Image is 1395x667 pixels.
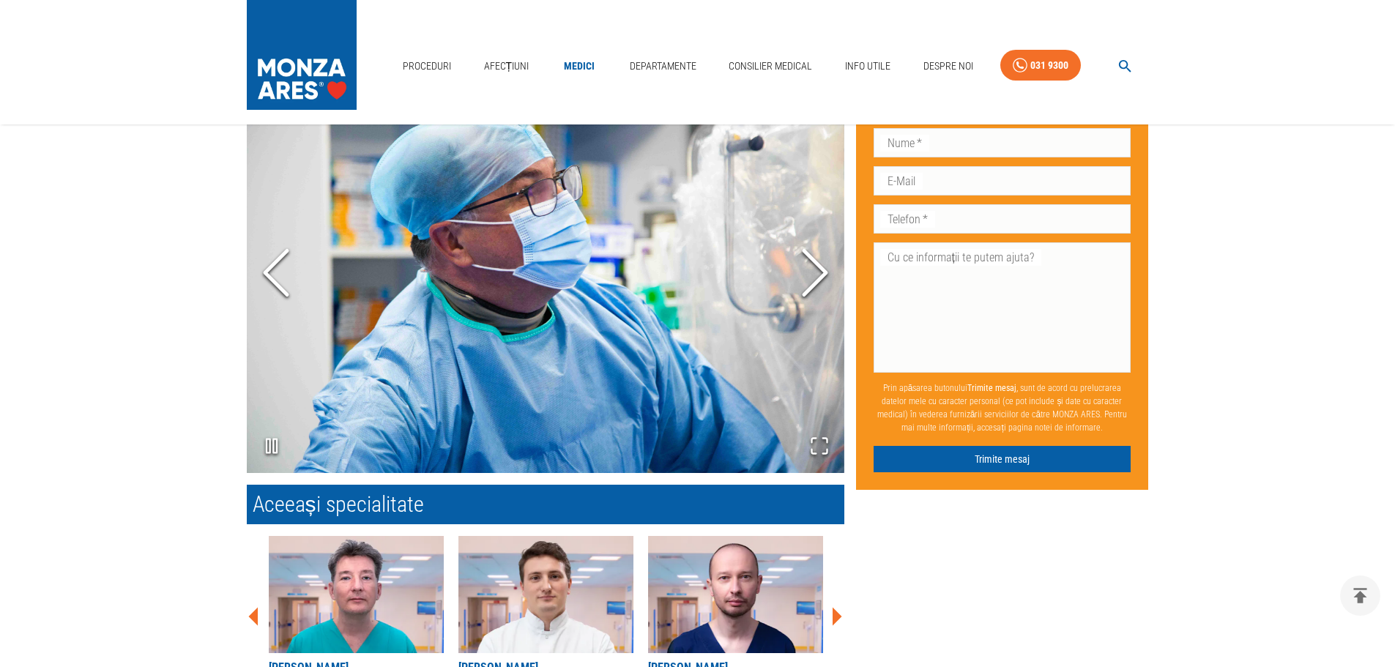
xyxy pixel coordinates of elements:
img: Dr. Horia Iuga [648,536,823,653]
a: Info Utile [839,51,896,81]
button: Play or Pause Slideshow [247,421,297,473]
button: Trimite mesaj [874,445,1131,472]
a: Medici [556,51,603,81]
a: 031 9300 [1000,50,1081,81]
img: Dr. Radu Hagiu [269,536,444,653]
button: Previous Slide [247,193,305,356]
img: ZkcWciol0Zci9O7l_dr-stefan-mot-interventie-tavi.jpg [247,75,844,473]
b: Trimite mesaj [967,382,1016,392]
a: Departamente [624,51,702,81]
a: Proceduri [397,51,457,81]
div: Go to Slide 1 [247,75,844,473]
img: Dr. Mihai Cocoi [458,536,633,653]
p: Prin apăsarea butonului , sunt de acord cu prelucrarea datelor mele cu caracter personal (ce pot ... [874,375,1131,439]
h2: Aceeași specialitate [247,485,844,524]
button: delete [1340,575,1380,616]
button: Next Slide [786,193,844,356]
a: Despre Noi [918,51,979,81]
div: 031 9300 [1030,56,1068,75]
button: Open Fullscreen [795,421,844,473]
a: Consilier Medical [723,51,818,81]
a: Afecțiuni [478,51,535,81]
